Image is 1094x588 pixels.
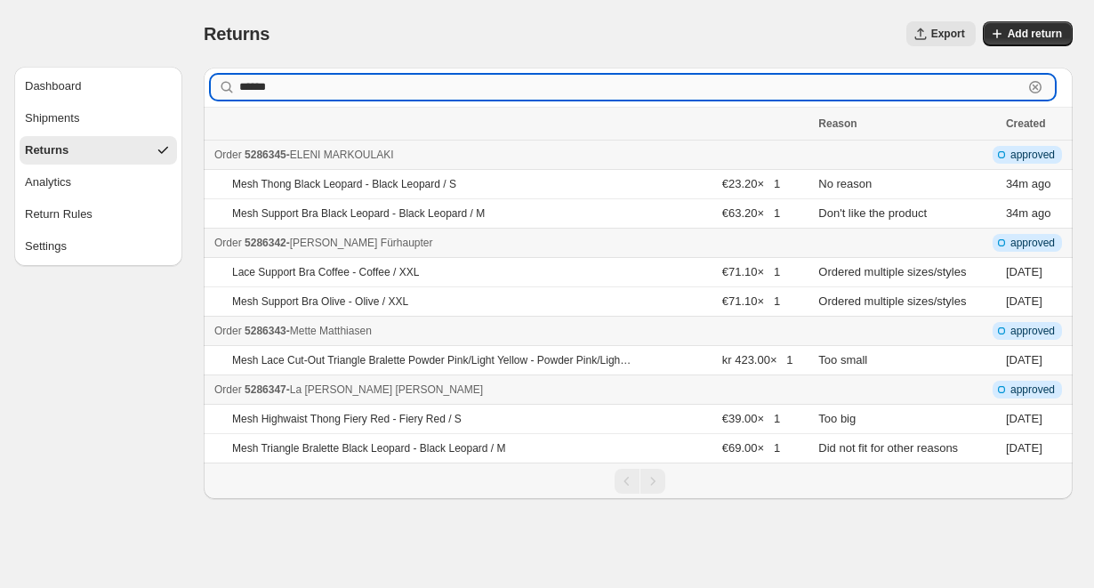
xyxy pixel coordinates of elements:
[232,265,419,279] p: Lace Support Bra Coffee - Coffee / XXL
[214,383,242,396] span: Order
[25,173,71,191] div: Analytics
[204,463,1073,499] nav: Pagination
[25,109,79,127] div: Shipments
[1006,294,1042,308] time: Thursday, September 25, 2025 at 1:35:50 PM
[290,237,433,249] span: [PERSON_NAME] Fürhaupter
[20,104,177,133] button: Shipments
[1006,177,1028,190] time: Sunday, September 28, 2025 at 11:36:21 AM
[722,177,780,190] span: €23.20 × 1
[20,200,177,229] button: Return Rules
[25,141,68,159] div: Returns
[931,27,965,41] span: Export
[722,353,793,366] span: kr 423.00 × 1
[214,325,242,337] span: Order
[722,441,780,455] span: €69.00 × 1
[813,258,1001,287] td: Ordered multiple sizes/styles
[214,149,242,161] span: Order
[232,412,462,426] p: Mesh Highwaist Thong Fiery Red - Fiery Red / S
[1001,170,1073,199] td: ago
[245,383,286,396] span: 5286347
[232,177,456,191] p: Mesh Thong Black Leopard - Black Leopard / S
[20,168,177,197] button: Analytics
[813,434,1001,463] td: Did not fit for other reasons
[204,24,269,44] span: Returns
[290,325,372,337] span: Mette Matthiasen
[722,294,780,308] span: €71.10 × 1
[290,383,483,396] span: La [PERSON_NAME] [PERSON_NAME]
[722,412,780,425] span: €39.00 × 1
[245,237,286,249] span: 5286342
[813,405,1001,434] td: Too big
[1006,265,1042,278] time: Thursday, September 25, 2025 at 1:35:50 PM
[232,441,506,455] p: Mesh Triangle Bralette Black Leopard - Black Leopard / M
[25,205,93,223] div: Return Rules
[1026,78,1044,96] button: Clear
[1010,236,1055,250] span: approved
[214,322,808,340] div: -
[20,72,177,101] button: Dashboard
[1010,383,1055,397] span: approved
[245,149,286,161] span: 5286345
[1006,353,1042,366] time: Friday, September 19, 2025 at 7:29:21 PM
[214,237,242,249] span: Order
[1006,206,1028,220] time: Sunday, September 28, 2025 at 11:36:21 AM
[1010,148,1055,162] span: approved
[245,325,286,337] span: 5286343
[813,170,1001,199] td: No reason
[983,21,1073,46] button: Add return
[1006,441,1042,455] time: Friday, September 19, 2025 at 4:05:25 PM
[818,117,857,130] span: Reason
[813,199,1001,229] td: Don't like the product
[722,206,780,220] span: €63.20 × 1
[1001,199,1073,229] td: ago
[232,294,408,309] p: Mesh Support Bra Olive - Olive / XXL
[214,234,808,252] div: -
[813,346,1001,375] td: Too small
[722,265,780,278] span: €71.10 × 1
[214,146,808,164] div: -
[25,238,67,255] div: Settings
[20,232,177,261] button: Settings
[1008,27,1062,41] span: Add return
[813,287,1001,317] td: Ordered multiple sizes/styles
[20,136,177,165] button: Returns
[214,381,808,399] div: -
[1006,117,1046,130] span: Created
[232,206,485,221] p: Mesh Support Bra Black Leopard - Black Leopard / M
[906,21,976,46] button: Export
[25,77,82,95] div: Dashboard
[232,353,632,367] p: Mesh Lace Cut-Out Triangle Bralette Powder Pink/Light Yellow - Powder Pink/Light Yellow / L
[1006,412,1042,425] time: Friday, September 19, 2025 at 4:05:25 PM
[290,149,394,161] span: ELENI MARKOULAKI
[1010,324,1055,338] span: approved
